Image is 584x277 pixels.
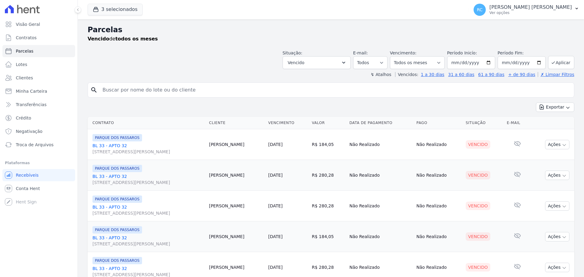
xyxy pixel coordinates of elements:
td: R$ 184,05 [309,129,347,160]
span: RC [477,8,483,12]
span: Contratos [16,35,36,41]
td: R$ 184,05 [309,221,347,252]
a: Transferências [2,99,75,111]
td: R$ 280,28 [309,160,347,191]
th: E-mail [504,117,530,129]
div: Vencido [466,171,490,179]
div: Vencido [466,202,490,210]
button: Vencido [283,56,351,69]
span: PARQUE DOS PASSAROS [92,226,142,234]
td: Não Realizado [414,221,463,252]
a: ✗ Limpar Filtros [538,72,574,77]
a: + de 90 dias [508,72,535,77]
label: E-mail: [353,50,368,55]
button: Exportar [536,102,574,112]
button: RC [PERSON_NAME] [PERSON_NAME] Ver opções [469,1,584,18]
a: Negativação [2,125,75,137]
a: [DATE] [268,203,283,208]
span: [STREET_ADDRESS][PERSON_NAME] [92,210,204,216]
button: Aplicar [548,56,574,69]
a: Crédito [2,112,75,124]
p: [PERSON_NAME] [PERSON_NAME] [489,4,572,10]
th: Valor [309,117,347,129]
a: BL 33 - APTO 32[STREET_ADDRESS][PERSON_NAME] [92,235,204,247]
a: Conta Hent [2,182,75,195]
a: [DATE] [268,265,283,270]
span: Parcelas [16,48,33,54]
span: [STREET_ADDRESS][PERSON_NAME] [92,149,204,155]
th: Data de Pagamento [347,117,414,129]
a: BL 33 - APTO 32[STREET_ADDRESS][PERSON_NAME] [92,143,204,155]
td: [PERSON_NAME] [207,129,266,160]
span: [STREET_ADDRESS][PERSON_NAME] [92,241,204,247]
strong: Vencido [88,36,109,42]
button: Ações [545,232,569,241]
td: [PERSON_NAME] [207,160,266,191]
span: PARQUE DOS PASSAROS [92,134,142,141]
label: Período Fim: [498,50,546,56]
a: BL 33 - APTO 32[STREET_ADDRESS][PERSON_NAME] [92,173,204,185]
a: 1 a 30 dias [421,72,444,77]
label: Vencimento: [390,50,416,55]
a: BL 33 - APTO 32[STREET_ADDRESS][PERSON_NAME] [92,204,204,216]
span: [STREET_ADDRESS][PERSON_NAME] [92,179,204,185]
p: Ver opções [489,10,572,15]
label: Vencidos: [395,72,418,77]
span: Lotes [16,61,27,68]
td: Não Realizado [347,191,414,221]
p: de [88,35,158,43]
span: Troca de Arquivos [16,142,54,148]
button: 3 selecionados [88,4,143,15]
span: Conta Hent [16,185,40,192]
th: Cliente [207,117,266,129]
span: Minha Carteira [16,88,47,94]
button: Ações [545,140,569,149]
span: Visão Geral [16,21,40,27]
span: PARQUE DOS PASSAROS [92,196,142,203]
td: Não Realizado [414,129,463,160]
td: [PERSON_NAME] [207,221,266,252]
a: Minha Carteira [2,85,75,97]
span: Recebíveis [16,172,39,178]
input: Buscar por nome do lote ou do cliente [99,84,572,96]
span: Crédito [16,115,31,121]
a: Visão Geral [2,18,75,30]
strong: todos os meses [115,36,158,42]
span: Transferências [16,102,47,108]
a: Clientes [2,72,75,84]
td: Não Realizado [347,129,414,160]
span: Clientes [16,75,33,81]
td: [PERSON_NAME] [207,191,266,221]
th: Contrato [88,117,207,129]
div: Vencido [466,140,490,149]
i: search [90,86,98,94]
a: [DATE] [268,234,283,239]
button: Ações [545,263,569,272]
th: Situação [463,117,504,129]
span: PARQUE DOS PASSAROS [92,257,142,264]
a: Troca de Arquivos [2,139,75,151]
div: Vencido [466,263,490,272]
td: Não Realizado [414,191,463,221]
a: Recebíveis [2,169,75,181]
a: Contratos [2,32,75,44]
td: Não Realizado [347,160,414,191]
label: Situação: [283,50,302,55]
a: [DATE] [268,142,283,147]
a: 31 a 60 dias [448,72,474,77]
button: Ações [545,171,569,180]
button: Ações [545,201,569,211]
a: Parcelas [2,45,75,57]
td: R$ 280,28 [309,191,347,221]
div: Plataformas [5,159,73,167]
a: 61 a 90 dias [478,72,504,77]
label: ↯ Atalhos [370,72,391,77]
th: Pago [414,117,463,129]
span: Vencido [288,59,304,66]
td: Não Realizado [347,221,414,252]
h2: Parcelas [88,24,574,35]
div: Vencido [466,232,490,241]
span: Negativação [16,128,43,134]
td: Não Realizado [414,160,463,191]
a: Lotes [2,58,75,71]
